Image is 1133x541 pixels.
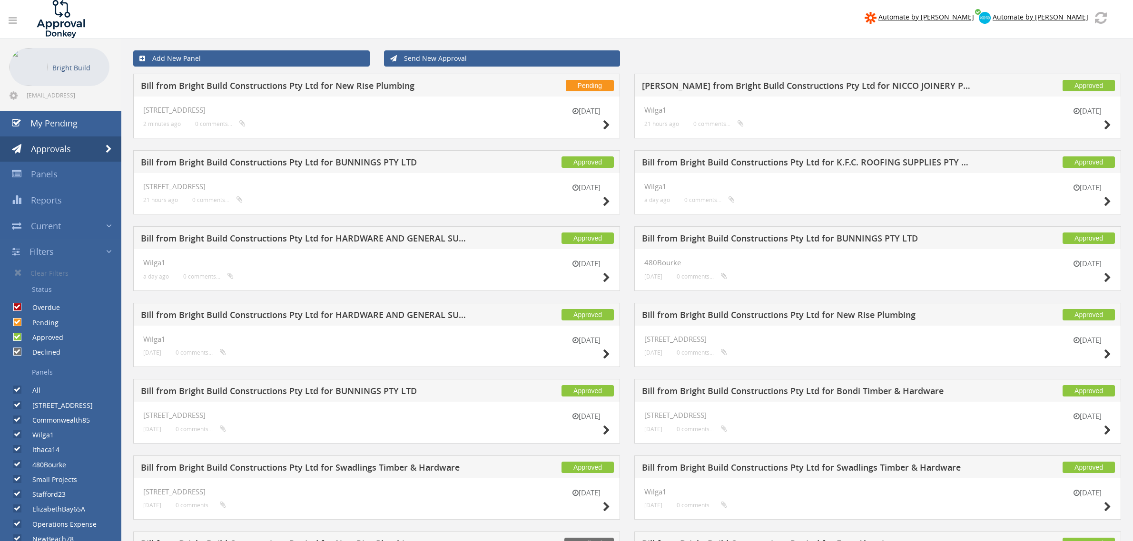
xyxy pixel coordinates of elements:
label: Small Projects [23,475,77,484]
small: 21 hours ago [143,196,178,203]
span: Approved [1063,156,1115,168]
span: Approved [562,385,614,396]
h4: [STREET_ADDRESS] [143,411,610,419]
h4: Wilga1 [644,183,1111,191]
h4: 480Bourke [644,259,1111,267]
small: 0 comments... [677,502,727,509]
small: 0 comments... [693,120,744,127]
span: Pending [566,80,614,91]
span: Approvals [31,143,71,155]
span: Approved [1063,462,1115,473]
label: Operations Expense [23,520,97,529]
small: [DATE] [1064,488,1111,498]
h5: Bill from Bright Build Constructions Pty Ltd for Swadlings Timber & Hardware [141,463,471,475]
span: Reports [31,194,62,206]
small: [DATE] [143,502,161,509]
label: Stafford23 [23,490,66,499]
h5: Bill from Bright Build Constructions Pty Ltd for New Rise Plumbing [642,310,972,322]
h5: Bill from Bright Build Constructions Pty Ltd for Swadlings Timber & Hardware [642,463,972,475]
label: [STREET_ADDRESS] [23,401,93,410]
small: 0 comments... [176,502,226,509]
a: Add New Panel [133,50,370,67]
h4: [STREET_ADDRESS] [644,335,1111,343]
small: [DATE] [1064,259,1111,269]
h4: [STREET_ADDRESS] [143,106,610,114]
small: [DATE] [562,488,610,498]
small: [DATE] [644,502,662,509]
h5: Bill from Bright Build Constructions Pty Ltd for HARDWARE AND GENERAL SUPPLIES LTD [141,310,471,322]
small: 0 comments... [677,425,727,433]
label: Ithaca14 [23,445,59,454]
h5: Bill from Bright Build Constructions Pty Ltd for BUNNINGS PTY LTD [141,158,471,170]
small: 2 minutes ago [143,120,181,127]
span: Automate by [PERSON_NAME] [993,12,1088,21]
span: [EMAIL_ADDRESS][DOMAIN_NAME] [27,91,108,99]
small: 0 comments... [192,196,243,203]
label: ElizabethBay65A [23,504,85,514]
small: [DATE] [562,411,610,421]
label: All [23,386,40,395]
span: Panels [31,168,58,180]
small: a day ago [143,273,169,280]
span: Approved [1063,385,1115,396]
small: [DATE] [143,425,161,433]
span: My Pending [30,117,78,129]
a: Clear Filters [7,264,121,281]
small: [DATE] [644,273,662,280]
p: Bright Build [52,62,105,74]
label: Approved [23,333,63,342]
label: Overdue [23,303,60,312]
span: Filters [30,246,54,257]
small: 0 comments... [176,349,226,356]
a: Send New Approval [384,50,621,67]
a: Status [7,281,121,298]
small: [DATE] [562,335,610,345]
small: 0 comments... [183,273,234,280]
h5: Bill from Bright Build Constructions Pty Ltd for K.F.C. ROOFING SUPPLIES PTY LIMITED [642,158,972,170]
h5: Bill from Bright Build Constructions Pty Ltd for Bondi Timber & Hardware [642,386,972,398]
small: 0 comments... [176,425,226,433]
small: 0 comments... [684,196,735,203]
small: 0 comments... [677,349,727,356]
span: Approved [562,462,614,473]
label: Pending [23,318,59,328]
small: [DATE] [562,106,610,116]
small: [DATE] [562,183,610,193]
small: 21 hours ago [644,120,679,127]
small: [DATE] [1064,411,1111,421]
img: refresh.png [1095,12,1107,24]
small: [DATE] [1064,183,1111,193]
h4: Wilga1 [143,259,610,267]
label: Commonwealth85 [23,415,90,425]
h4: [STREET_ADDRESS] [644,411,1111,419]
small: 0 comments... [195,120,246,127]
small: 0 comments... [677,273,727,280]
small: [DATE] [1064,335,1111,345]
label: Declined [23,348,60,357]
span: Current [31,220,61,232]
h5: Bill from Bright Build Constructions Pty Ltd for BUNNINGS PTY LTD [642,234,972,246]
small: [DATE] [143,349,161,356]
h5: Bill from Bright Build Constructions Pty Ltd for BUNNINGS PTY LTD [141,386,471,398]
span: Approved [562,309,614,320]
a: Panels [7,364,121,380]
span: Automate by [PERSON_NAME] [878,12,974,21]
span: Approved [1063,232,1115,244]
h5: Bill from Bright Build Constructions Pty Ltd for HARDWARE AND GENERAL SUPPLIES LTD [141,234,471,246]
span: Approved [562,156,614,168]
h4: [STREET_ADDRESS] [143,183,610,191]
h4: Wilga1 [644,488,1111,496]
h4: Wilga1 [644,106,1111,114]
small: [DATE] [644,425,662,433]
small: [DATE] [1064,106,1111,116]
small: [DATE] [644,349,662,356]
h5: [PERSON_NAME] from Bright Build Constructions Pty Ltd for NICCO JOINERY PTY. LIMITED [642,81,972,93]
span: Approved [1063,309,1115,320]
small: a day ago [644,196,670,203]
img: zapier-logomark.png [865,12,877,24]
h4: [STREET_ADDRESS] [143,488,610,496]
small: [DATE] [562,259,610,269]
span: Approved [562,232,614,244]
img: xero-logo.png [979,12,991,24]
span: Approved [1063,80,1115,91]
